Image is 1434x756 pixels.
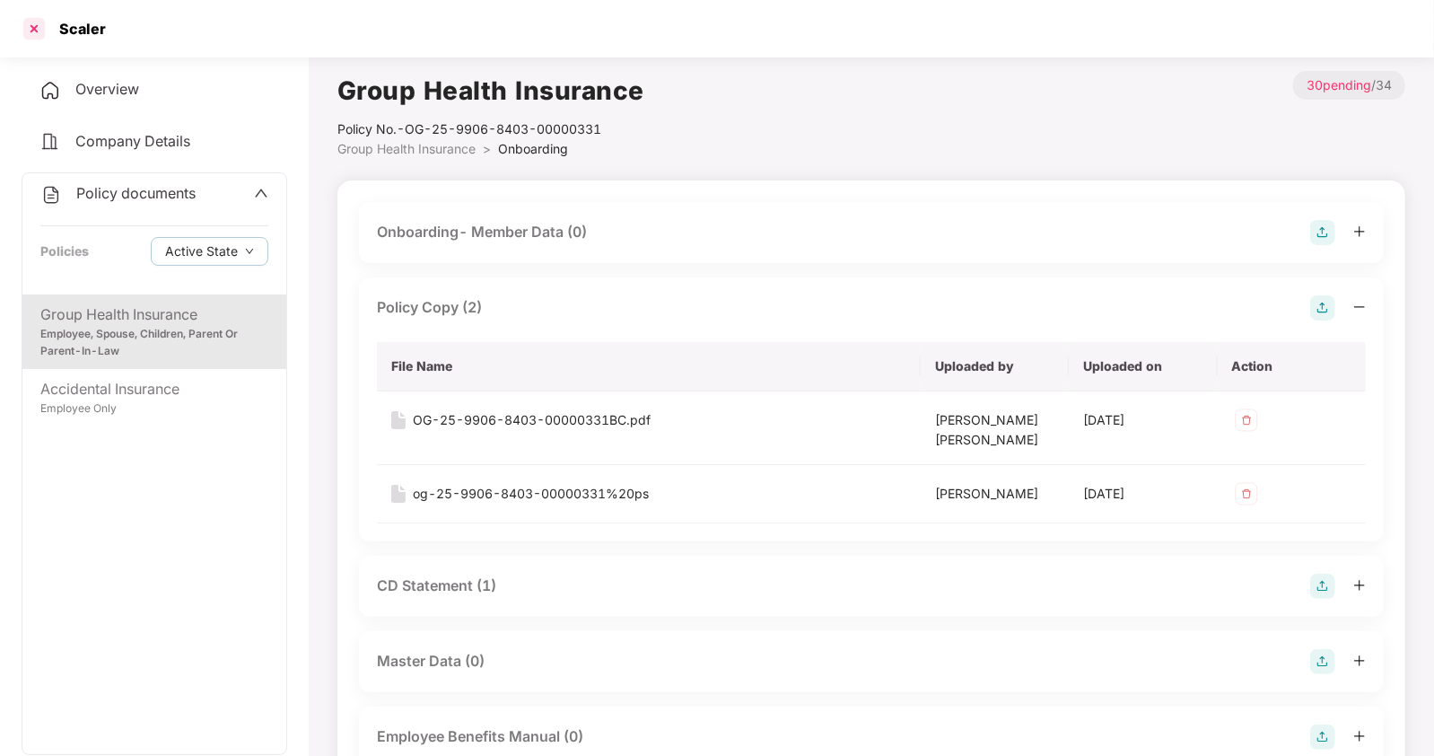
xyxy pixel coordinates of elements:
span: Active State [165,242,238,261]
span: Group Health Insurance [337,141,476,156]
p: / 34 [1293,71,1405,100]
div: Policy Copy (2) [377,296,482,319]
img: svg+xml;base64,PHN2ZyB4bWxucz0iaHR0cDovL3d3dy53My5vcmcvMjAwMC9zdmciIHdpZHRoPSIyOCIgaGVpZ2h0PSIyOC... [1310,220,1335,245]
span: plus [1353,225,1366,238]
img: svg+xml;base64,PHN2ZyB4bWxucz0iaHR0cDovL3d3dy53My5vcmcvMjAwMC9zdmciIHdpZHRoPSIyNCIgaGVpZ2h0PSIyNC... [40,184,62,206]
span: Overview [75,80,139,98]
img: svg+xml;base64,PHN2ZyB4bWxucz0iaHR0cDovL3d3dy53My5vcmcvMjAwMC9zdmciIHdpZHRoPSIyOCIgaGVpZ2h0PSIyOC... [1310,574,1335,599]
span: plus [1353,579,1366,592]
span: > [483,141,491,156]
th: Uploaded by [921,342,1069,391]
img: svg+xml;base64,PHN2ZyB4bWxucz0iaHR0cDovL3d3dy53My5vcmcvMjAwMC9zdmciIHdpZHRoPSIyOCIgaGVpZ2h0PSIyOC... [1310,295,1335,321]
img: svg+xml;base64,PHN2ZyB4bWxucz0iaHR0cDovL3d3dy53My5vcmcvMjAwMC9zdmciIHdpZHRoPSIyNCIgaGVpZ2h0PSIyNC... [39,131,61,153]
img: svg+xml;base64,PHN2ZyB4bWxucz0iaHR0cDovL3d3dy53My5vcmcvMjAwMC9zdmciIHdpZHRoPSIzMiIgaGVpZ2h0PSIzMi... [1232,479,1261,508]
img: svg+xml;base64,PHN2ZyB4bWxucz0iaHR0cDovL3d3dy53My5vcmcvMjAwMC9zdmciIHdpZHRoPSIxNiIgaGVpZ2h0PSIyMC... [391,411,406,429]
div: Scaler [48,20,106,38]
div: Accidental Insurance [40,378,268,400]
span: up [254,186,268,200]
div: OG-25-9906-8403-00000331BC.pdf [413,410,651,430]
div: [PERSON_NAME] [935,484,1054,504]
img: svg+xml;base64,PHN2ZyB4bWxucz0iaHR0cDovL3d3dy53My5vcmcvMjAwMC9zdmciIHdpZHRoPSIyOCIgaGVpZ2h0PSIyOC... [1310,649,1335,674]
h1: Group Health Insurance [337,71,644,110]
div: Employee, Spouse, Children, Parent Or Parent-In-Law [40,326,268,360]
span: 30 pending [1307,77,1371,92]
th: File Name [377,342,921,391]
div: [PERSON_NAME] [PERSON_NAME] [935,410,1054,450]
div: Master Data (0) [377,650,485,672]
span: plus [1353,655,1366,667]
button: Active Statedown [151,237,268,266]
img: svg+xml;base64,PHN2ZyB4bWxucz0iaHR0cDovL3d3dy53My5vcmcvMjAwMC9zdmciIHdpZHRoPSIzMiIgaGVpZ2h0PSIzMi... [1232,406,1261,435]
img: svg+xml;base64,PHN2ZyB4bWxucz0iaHR0cDovL3d3dy53My5vcmcvMjAwMC9zdmciIHdpZHRoPSIyOCIgaGVpZ2h0PSIyOC... [1310,725,1335,750]
div: Policy No.- OG-25-9906-8403-00000331 [337,119,644,139]
img: svg+xml;base64,PHN2ZyB4bWxucz0iaHR0cDovL3d3dy53My5vcmcvMjAwMC9zdmciIHdpZHRoPSIxNiIgaGVpZ2h0PSIyMC... [391,485,406,503]
span: down [245,247,254,257]
span: Policy documents [76,184,196,202]
span: Onboarding [498,141,568,156]
span: minus [1353,301,1366,313]
th: Uploaded on [1069,342,1217,391]
div: og-25-9906-8403-00000331%20ps [413,484,649,504]
div: Employee Benefits Manual (0) [377,725,583,748]
img: svg+xml;base64,PHN2ZyB4bWxucz0iaHR0cDovL3d3dy53My5vcmcvMjAwMC9zdmciIHdpZHRoPSIyNCIgaGVpZ2h0PSIyNC... [39,80,61,101]
div: Group Health Insurance [40,303,268,326]
th: Action [1218,342,1366,391]
div: Policies [40,242,89,261]
div: CD Statement (1) [377,575,496,597]
div: [DATE] [1083,484,1202,504]
div: Employee Only [40,400,268,418]
div: Onboarding- Member Data (0) [377,221,587,243]
div: [DATE] [1083,410,1202,430]
span: plus [1353,730,1366,743]
span: Company Details [75,132,190,150]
